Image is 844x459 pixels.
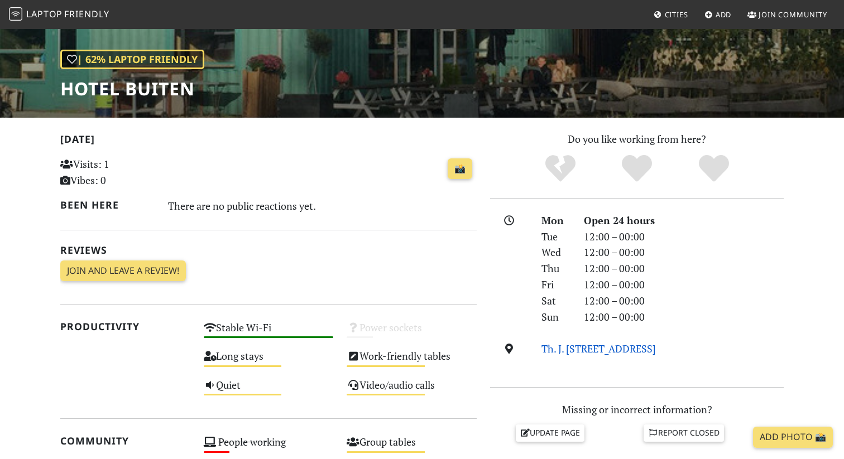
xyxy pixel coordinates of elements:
h2: Productivity [60,321,190,332]
div: Fri [535,277,577,293]
div: There are no public reactions yet. [168,197,477,215]
a: Cities [649,4,693,25]
span: Cities [665,9,688,20]
a: 📸 [448,158,472,180]
a: Add [700,4,736,25]
div: Tue [535,229,577,245]
s: People working [218,435,286,448]
p: Visits: 1 Vibes: 0 [60,156,190,189]
h2: Reviews [60,244,477,256]
a: LaptopFriendly LaptopFriendly [9,5,109,25]
div: 12:00 – 00:00 [577,277,790,293]
div: Work-friendly tables [340,347,483,375]
h2: Been here [60,199,155,211]
div: Quiet [197,376,341,404]
div: Sat [535,293,577,309]
h2: [DATE] [60,133,477,149]
div: 12:00 – 00:00 [577,244,790,260]
div: Thu [535,260,577,277]
div: 12:00 – 00:00 [577,260,790,277]
div: Power sockets [340,318,483,347]
span: Friendly [64,8,109,20]
div: Open 24 hours [577,212,790,229]
span: Laptop [26,8,63,20]
span: Add [716,9,732,20]
a: Th. J. [STREET_ADDRESS] [541,342,656,355]
div: | 62% Laptop Friendly [60,50,204,69]
a: Join and leave a review! [60,260,186,282]
p: Do you like working from here? [490,131,784,147]
div: Long stays [197,347,341,375]
img: LaptopFriendly [9,7,22,21]
div: 12:00 – 00:00 [577,309,790,325]
h2: Community [60,435,190,447]
div: Mon [535,212,577,229]
h1: Hotel Buiten [60,78,204,99]
a: Report closed [644,424,724,441]
div: Definitely! [675,153,752,184]
a: Update page [516,424,585,441]
p: Missing or incorrect information? [490,402,784,418]
div: Yes [598,153,675,184]
div: 12:00 – 00:00 [577,229,790,245]
span: Join Community [759,9,827,20]
a: Add Photo 📸 [753,427,833,448]
div: Stable Wi-Fi [197,318,341,347]
div: Video/audio calls [340,376,483,404]
div: Sun [535,309,577,325]
a: Join Community [743,4,832,25]
div: No [522,153,599,184]
div: Wed [535,244,577,260]
div: 12:00 – 00:00 [577,293,790,309]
